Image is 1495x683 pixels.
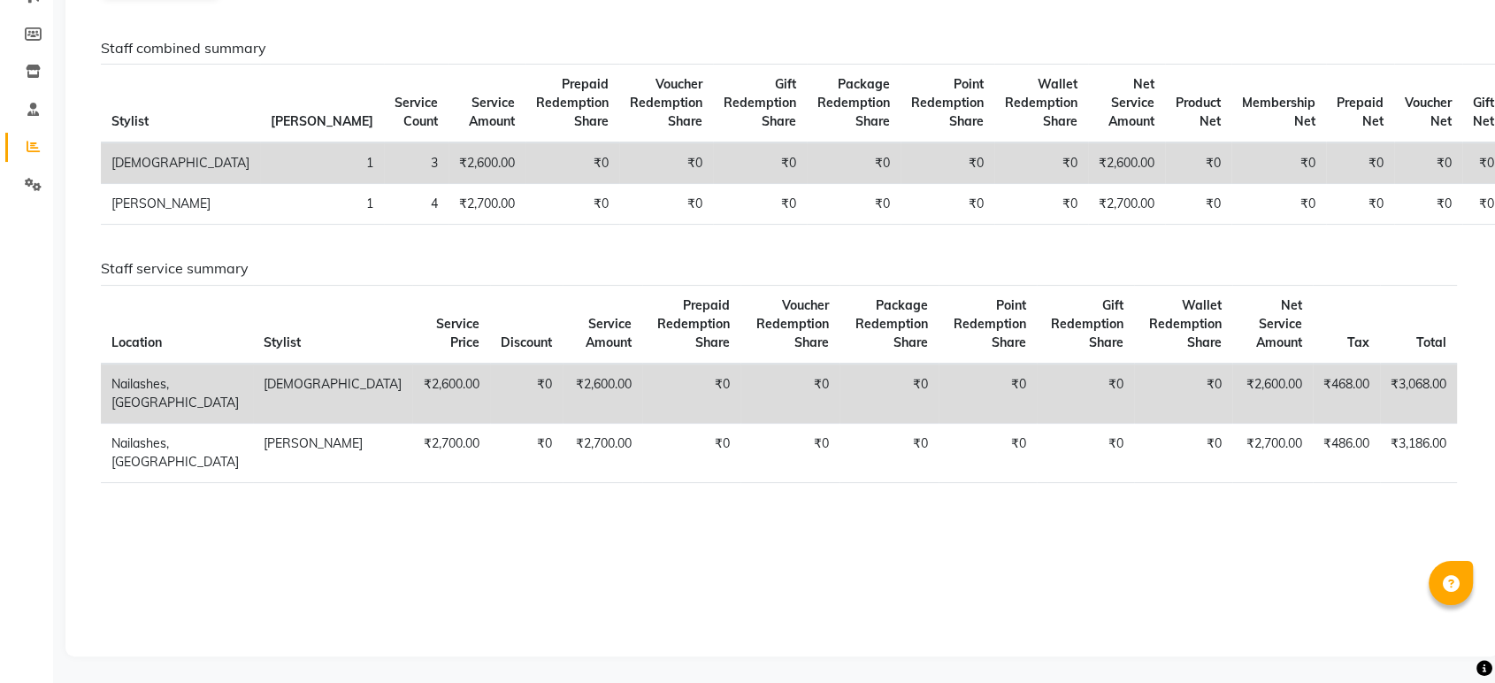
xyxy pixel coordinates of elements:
[448,142,525,184] td: ₹2,600.00
[260,142,384,184] td: 1
[101,364,253,424] td: Nailashes, [GEOGRAPHIC_DATA]
[1313,423,1380,482] td: ₹486.00
[101,423,253,482] td: Nailashes, [GEOGRAPHIC_DATA]
[260,184,384,225] td: 1
[525,184,619,225] td: ₹0
[1037,423,1134,482] td: ₹0
[994,142,1088,184] td: ₹0
[939,423,1037,482] td: ₹0
[1394,184,1462,225] td: ₹0
[994,184,1088,225] td: ₹0
[619,142,713,184] td: ₹0
[642,423,741,482] td: ₹0
[713,184,807,225] td: ₹0
[1149,297,1222,350] span: Wallet Redemption Share
[657,297,730,350] span: Prepaid Redemption Share
[807,184,901,225] td: ₹0
[911,76,984,129] span: Point Redemption Share
[1165,142,1231,184] td: ₹0
[1242,95,1315,129] span: Membership Net
[1347,334,1369,350] span: Tax
[642,364,741,424] td: ₹0
[1326,184,1394,225] td: ₹0
[1473,95,1494,129] span: Gift Net
[740,364,839,424] td: ₹0
[1165,184,1231,225] td: ₹0
[724,76,796,129] span: Gift Redemption Share
[756,297,829,350] span: Voucher Redemption Share
[1231,142,1326,184] td: ₹0
[563,423,641,482] td: ₹2,700.00
[253,364,412,424] td: [DEMOGRAPHIC_DATA]
[1337,95,1384,129] span: Prepaid Net
[1416,334,1446,350] span: Total
[101,142,260,184] td: [DEMOGRAPHIC_DATA]
[1394,142,1462,184] td: ₹0
[954,297,1026,350] span: Point Redemption Share
[1037,364,1134,424] td: ₹0
[101,184,260,225] td: [PERSON_NAME]
[901,184,994,225] td: ₹0
[436,316,479,350] span: Service Price
[448,184,525,225] td: ₹2,700.00
[101,260,1457,277] h6: Staff service summary
[901,142,994,184] td: ₹0
[817,76,890,129] span: Package Redemption Share
[1232,423,1313,482] td: ₹2,700.00
[1232,364,1313,424] td: ₹2,600.00
[384,184,448,225] td: 4
[1313,364,1380,424] td: ₹468.00
[412,364,490,424] td: ₹2,600.00
[412,423,490,482] td: ₹2,700.00
[1231,184,1326,225] td: ₹0
[1380,423,1457,482] td: ₹3,186.00
[271,113,373,129] span: [PERSON_NAME]
[1256,297,1302,350] span: Net Service Amount
[111,334,162,350] span: Location
[740,423,839,482] td: ₹0
[525,142,619,184] td: ₹0
[1051,297,1123,350] span: Gift Redemption Share
[1134,364,1232,424] td: ₹0
[469,95,515,129] span: Service Amount
[1380,364,1457,424] td: ₹3,068.00
[253,423,412,482] td: [PERSON_NAME]
[490,364,563,424] td: ₹0
[619,184,713,225] td: ₹0
[1088,184,1165,225] td: ₹2,700.00
[855,297,928,350] span: Package Redemption Share
[1176,95,1221,129] span: Product Net
[536,76,609,129] span: Prepaid Redemption Share
[1088,142,1165,184] td: ₹2,600.00
[839,423,939,482] td: ₹0
[501,334,552,350] span: Discount
[586,316,632,350] span: Service Amount
[713,142,807,184] td: ₹0
[101,40,1457,57] h6: Staff combined summary
[807,142,901,184] td: ₹0
[111,113,149,129] span: Stylist
[384,142,448,184] td: 3
[1326,142,1394,184] td: ₹0
[563,364,641,424] td: ₹2,600.00
[1405,95,1452,129] span: Voucher Net
[1108,76,1154,129] span: Net Service Amount
[490,423,563,482] td: ₹0
[264,334,301,350] span: Stylist
[630,76,702,129] span: Voucher Redemption Share
[1005,76,1077,129] span: Wallet Redemption Share
[395,95,438,129] span: Service Count
[839,364,939,424] td: ₹0
[1134,423,1232,482] td: ₹0
[939,364,1037,424] td: ₹0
